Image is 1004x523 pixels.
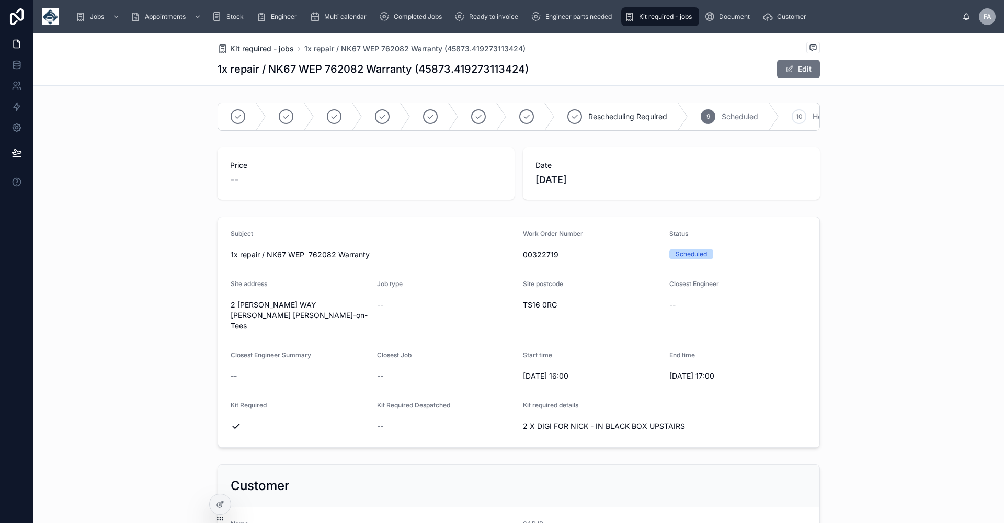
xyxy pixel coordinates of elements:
span: Jobs [90,13,104,21]
span: Appointments [145,13,186,21]
a: Kit required - jobs [621,7,699,26]
span: [DATE] 17:00 [669,371,807,381]
span: 9 [706,112,710,121]
h1: 1x repair / NK67 WEP 762082 Warranty (45873.419273113424) [218,62,529,76]
span: Kit Required [231,401,267,409]
a: Ready to invoice [451,7,526,26]
span: 2 [PERSON_NAME] WAY [PERSON_NAME] [PERSON_NAME]-on-Tees [231,300,369,331]
span: End time [669,351,695,359]
span: Work Order Number [523,230,583,237]
span: Customer [777,13,806,21]
a: Stock [209,7,251,26]
span: -- [377,371,383,381]
img: App logo [42,8,59,25]
a: Completed Jobs [376,7,449,26]
span: Job type [377,280,403,288]
span: FA [984,13,991,21]
a: Engineer parts needed [528,7,619,26]
span: Start time [523,351,552,359]
span: Closest Job [377,351,412,359]
span: Scheduled [722,111,758,122]
span: Closest Engineer [669,280,719,288]
span: Engineer [271,13,297,21]
a: Engineer [253,7,304,26]
span: Closest Engineer Summary [231,351,311,359]
a: Multi calendar [306,7,374,26]
span: [DATE] 16:00 [523,371,661,381]
span: Kit required - jobs [639,13,692,21]
span: Subject [231,230,253,237]
button: Edit [777,60,820,78]
span: Completed Jobs [394,13,442,21]
span: Site address [231,280,267,288]
span: Document [719,13,750,21]
span: 1x repair / NK67 WEP 762082 Warranty [231,249,515,260]
span: Status [669,230,688,237]
span: -- [231,371,237,381]
a: Appointments [127,7,207,26]
span: Kit Required Despatched [377,401,450,409]
div: Scheduled [676,249,707,259]
a: 1x repair / NK67 WEP 762082 Warranty (45873.419273113424) [304,43,526,54]
span: Stock [226,13,244,21]
span: -- [230,173,238,187]
span: Engineer parts needed [545,13,612,21]
span: -- [377,300,383,310]
span: TS16 0RG [523,300,661,310]
span: Price [230,160,502,170]
a: Customer [759,7,814,26]
div: scrollable content [67,5,962,28]
span: 10 [796,112,803,121]
span: [DATE] [535,173,807,187]
a: Document [701,7,757,26]
span: Kit required details [523,401,578,409]
span: Holiday [813,111,838,122]
a: Kit required - jobs [218,43,294,54]
span: -- [669,300,676,310]
span: 00322719 [523,249,661,260]
span: Kit required - jobs [230,43,294,54]
span: -- [377,421,383,431]
span: Multi calendar [324,13,367,21]
a: Jobs [72,7,125,26]
span: Rescheduling Required [588,111,667,122]
span: 2 X DIGI FOR NICK - IN BLACK BOX UPSTAIRS [523,421,807,431]
h2: Customer [231,477,289,494]
span: Site postcode [523,280,563,288]
span: Date [535,160,807,170]
span: Ready to invoice [469,13,518,21]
